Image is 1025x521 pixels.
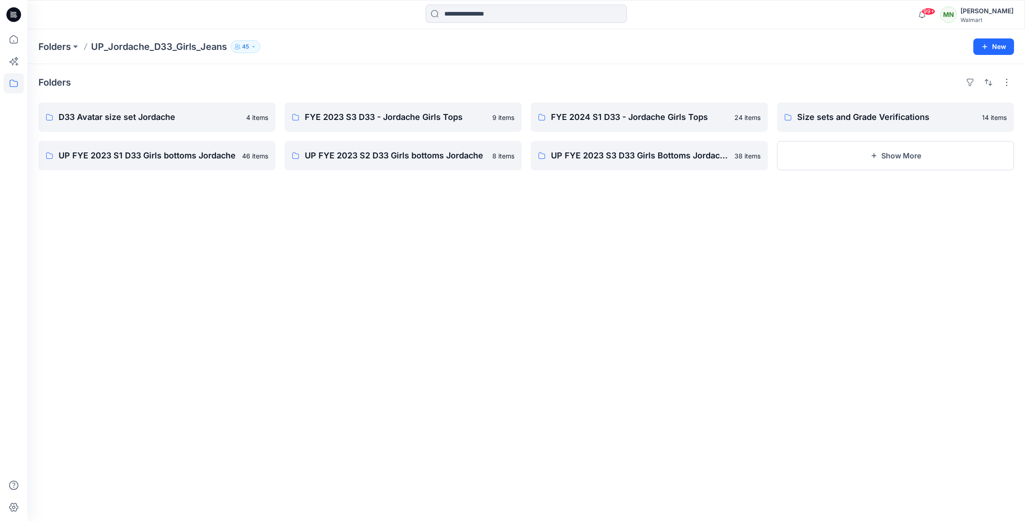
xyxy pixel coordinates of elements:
[982,113,1007,122] p: 14 items
[734,151,761,161] p: 38 items
[38,103,275,132] a: D33 Avatar size set Jordache4 items
[246,113,268,122] p: 4 items
[492,113,514,122] p: 9 items
[231,40,260,53] button: 45
[242,42,249,52] p: 45
[285,103,522,132] a: FYE 2023 S3 D33 - Jordache Girls Tops9 items
[734,113,761,122] p: 24 items
[551,149,729,162] p: UP FYE 2023 S3 D33 Girls Bottoms Jordache
[531,103,768,132] a: FYE 2024 S1 D33 - Jordache Girls Tops24 items
[960,16,1014,23] div: Walmart
[38,77,71,88] h4: Folders
[305,111,487,124] p: FYE 2023 S3 D33 - Jordache Girls Tops
[531,141,768,170] a: UP FYE 2023 S3 D33 Girls Bottoms Jordache38 items
[922,8,935,15] span: 99+
[285,141,522,170] a: UP FYE 2023 S2 D33 Girls bottoms Jordache8 items
[91,40,227,53] p: UP_Jordache_D33_Girls_Jeans
[940,6,957,23] div: MN
[777,103,1014,132] a: Size sets and Grade Verifications14 items
[59,149,237,162] p: UP FYE 2023 S1 D33 Girls bottoms Jordache
[551,111,729,124] p: FYE 2024 S1 D33 - Jordache Girls Tops
[38,40,71,53] a: Folders
[492,151,514,161] p: 8 items
[305,149,487,162] p: UP FYE 2023 S2 D33 Girls bottoms Jordache
[960,5,1014,16] div: [PERSON_NAME]
[242,151,268,161] p: 46 items
[38,141,275,170] a: UP FYE 2023 S1 D33 Girls bottoms Jordache46 items
[973,38,1014,55] button: New
[797,111,976,124] p: Size sets and Grade Verifications
[777,141,1014,170] button: Show More
[59,111,241,124] p: D33 Avatar size set Jordache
